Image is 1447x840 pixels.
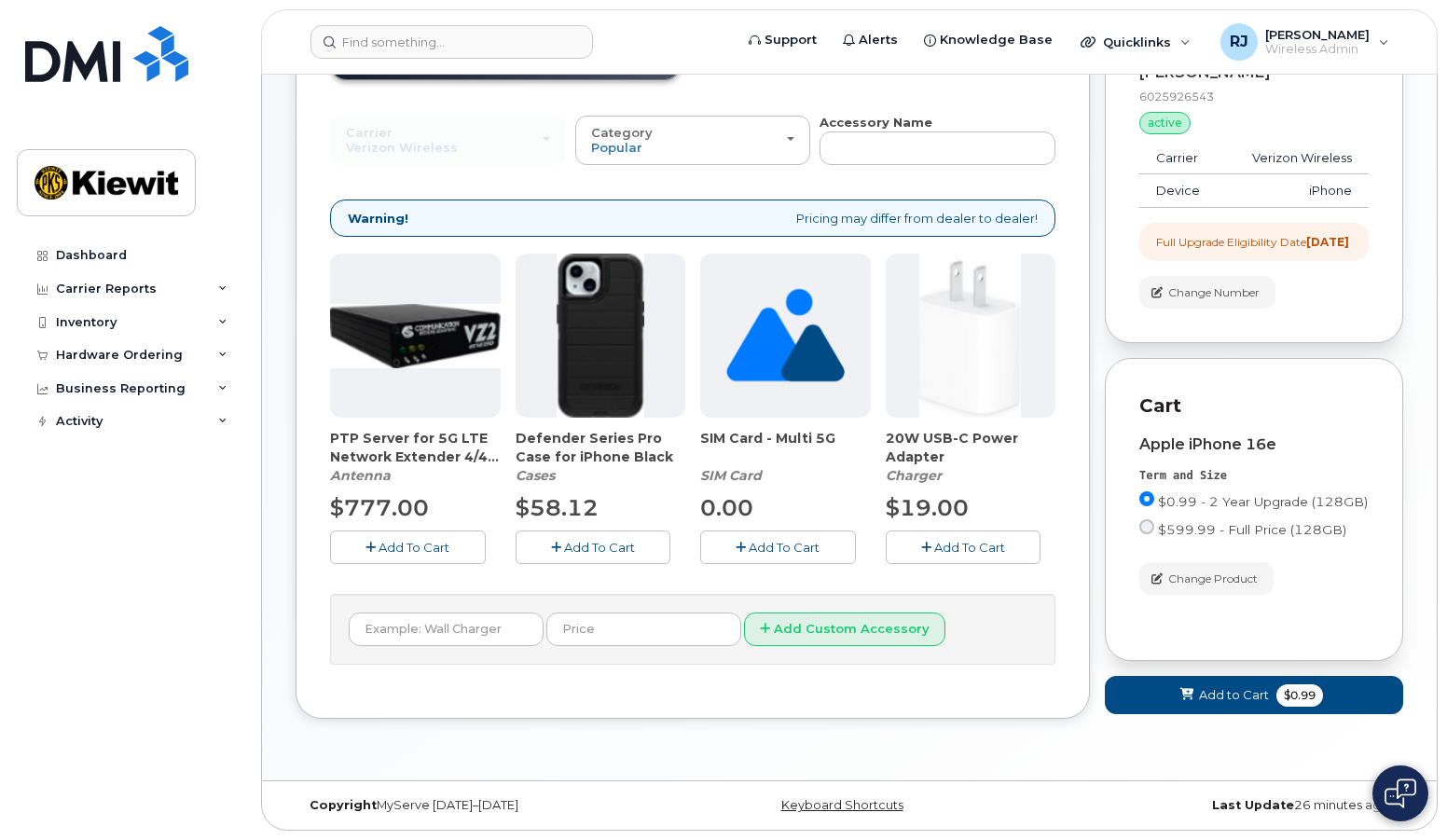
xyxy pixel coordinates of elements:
[348,210,408,227] strong: Warning!
[700,494,753,521] span: 0.00
[1223,174,1369,208] td: iPhone
[1207,23,1402,61] div: RussellB Jones
[591,140,642,155] span: Popular
[700,429,871,466] span: SIM Card - Multi 5G
[330,467,391,484] em: Antenna
[349,613,544,646] input: Example: Wall Charger
[1139,276,1275,309] button: Change Number
[557,254,644,418] img: defenderiphone14.png
[1385,778,1416,808] img: Open chat
[1105,676,1403,714] button: Add to Cart $0.99
[911,21,1066,59] a: Knowledge Base
[564,540,635,555] span: Add To Cart
[330,429,501,466] span: PTP Server for 5G LTE Network Extender 4/4G LTE Network Extender 3
[1139,491,1154,506] input: $0.99 - 2 Year Upgrade (128GB)
[310,25,593,59] input: Find something...
[330,530,486,563] button: Add To Cart
[1199,686,1269,704] span: Add to Cart
[330,304,501,369] img: Casa_Sysem.png
[591,125,653,140] span: Category
[296,798,665,813] div: MyServe [DATE]–[DATE]
[1139,142,1223,175] td: Carrier
[1068,23,1204,61] div: Quicklinks
[1103,34,1171,49] span: Quicklinks
[516,429,686,485] div: Defender Series Pro Case for iPhone Black
[1158,522,1346,537] span: $599.99 - Full Price (128GB)
[516,530,671,563] button: Add To Cart
[1139,436,1369,453] div: Apple iPhone 16e
[1156,234,1349,250] div: Full Upgrade Eligibility Date
[1265,42,1370,57] span: Wireless Admin
[859,31,898,49] span: Alerts
[886,494,969,521] span: $19.00
[379,540,449,555] span: Add To Cart
[886,530,1041,563] button: Add To Cart
[546,613,741,646] input: Price
[1223,142,1369,175] td: Verizon Wireless
[516,494,599,521] span: $58.12
[934,540,1005,555] span: Add To Cart
[744,613,945,647] button: Add Custom Accessory
[1265,27,1370,42] span: [PERSON_NAME]
[1139,468,1369,484] div: Term and Size
[736,21,830,59] a: Support
[886,467,942,484] em: Charger
[1158,494,1368,509] span: $0.99 - 2 Year Upgrade (128GB)
[1276,684,1323,707] span: $0.99
[575,116,811,164] button: Category Popular
[516,467,555,484] em: Cases
[1139,89,1369,104] div: 6025926543
[1306,235,1349,249] strong: [DATE]
[919,254,1021,418] img: apple20w.jpg
[330,429,501,485] div: PTP Server for 5G LTE Network Extender 4/4G LTE Network Extender 3
[1212,798,1294,812] strong: Last Update
[516,429,686,466] span: Defender Series Pro Case for iPhone Black
[1034,798,1403,813] div: 26 minutes ago
[1139,392,1369,420] p: Cart
[726,254,845,418] img: no_image_found-2caef05468ed5679b831cfe6fc140e25e0c280774317ffc20a367ab7fd17291e.png
[700,429,871,485] div: SIM Card - Multi 5G
[765,31,817,49] span: Support
[1168,571,1258,587] span: Change Product
[886,429,1056,485] div: 20W USB-C Power Adapter
[940,31,1053,49] span: Knowledge Base
[1230,31,1248,53] span: RJ
[700,530,856,563] button: Add To Cart
[830,21,911,59] a: Alerts
[700,467,762,484] em: SIM Card
[749,540,820,555] span: Add To Cart
[1139,519,1154,534] input: $599.99 - Full Price (128GB)
[820,115,932,130] strong: Accessory Name
[310,798,377,812] strong: Copyright
[1139,174,1223,208] td: Device
[1168,284,1260,301] span: Change Number
[1139,112,1191,134] div: active
[886,429,1056,466] span: 20W USB-C Power Adapter
[781,798,903,812] a: Keyboard Shortcuts
[330,494,429,521] span: $777.00
[1139,562,1274,595] button: Change Product
[330,200,1055,238] div: Pricing may differ from dealer to dealer!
